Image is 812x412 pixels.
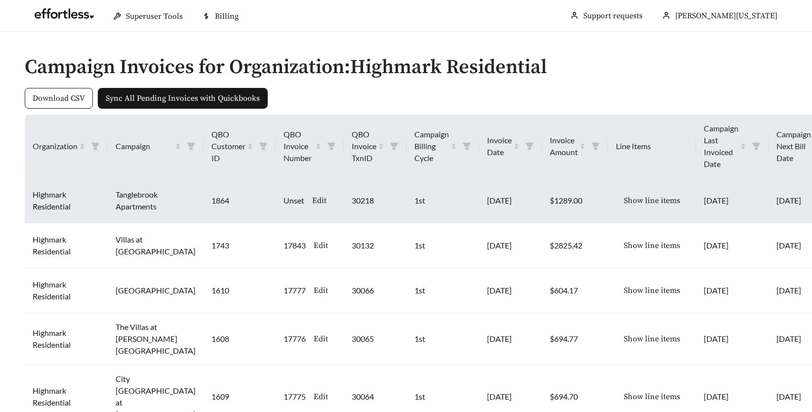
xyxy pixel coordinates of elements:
[91,142,100,151] span: filter
[312,195,326,206] span: Edit
[108,223,203,268] td: Villas at [GEOGRAPHIC_DATA]
[284,333,306,345] span: 17776
[616,329,688,349] button: Show line items
[776,128,811,164] span: Campaign Next Bill Date
[98,88,268,109] button: Sync All Pending Invoices with Quickbooks
[203,313,276,365] td: 1608
[25,223,108,268] td: Highmark Residential
[108,268,203,313] td: [GEOGRAPHIC_DATA]
[704,123,738,170] span: Campaign Last Invoiced Date
[406,268,479,313] td: 1st
[87,138,104,154] span: filter
[306,329,336,349] button: Edit
[344,178,406,223] td: 30218
[390,142,399,151] span: filter
[675,11,777,21] span: [PERSON_NAME][US_STATE]
[108,178,203,223] td: Tanglebrook Apartments
[406,313,479,365] td: 1st
[616,280,688,301] button: Show line items
[344,313,406,365] td: 30065
[284,128,314,164] span: QBO Invoice Number
[521,132,538,160] span: filter
[304,190,334,211] button: Edit
[479,268,542,313] td: [DATE]
[215,11,239,21] span: Billing
[624,391,680,403] span: Show line items
[314,285,328,296] span: Edit
[25,88,93,109] button: Download CSV
[616,386,688,407] button: Show line items
[108,313,203,365] td: The Villas at [PERSON_NAME][GEOGRAPHIC_DATA]
[542,268,608,313] td: $604.17
[386,126,403,166] span: filter
[203,223,276,268] td: 1743
[624,195,680,206] span: Show line items
[284,195,304,206] span: Unset
[462,142,471,151] span: filter
[25,313,108,365] td: Highmark Residential
[352,128,376,164] span: QBO Invoice TxnID
[748,121,765,172] span: filter
[414,128,449,164] span: Campaign Billing Cycle
[406,178,479,223] td: 1st
[479,313,542,365] td: [DATE]
[525,142,534,151] span: filter
[583,11,643,21] a: Support requests
[203,268,276,313] td: 1610
[284,285,306,296] span: 17777
[306,280,336,301] button: Edit
[406,223,479,268] td: 1st
[211,128,245,164] span: QBO Customer ID
[624,285,680,296] span: Show line items
[327,142,336,151] span: filter
[608,115,696,178] th: Line Items
[542,223,608,268] td: $2825.42
[542,178,608,223] td: $1289.00
[479,178,542,223] td: [DATE]
[314,391,328,403] span: Edit
[126,11,183,21] span: Superuser Tools
[696,268,769,313] td: [DATE]
[183,138,200,154] span: filter
[306,235,336,256] button: Edit
[550,134,578,158] span: Invoice Amount
[542,313,608,365] td: $694.77
[344,223,406,268] td: 30132
[25,268,108,313] td: Highmark Residential
[106,92,260,104] span: Sync All Pending Invoices with Quickbooks
[284,240,306,251] span: 17843
[314,240,328,251] span: Edit
[284,391,306,403] span: 17775
[314,333,328,345] span: Edit
[187,142,196,151] span: filter
[696,178,769,223] td: [DATE]
[259,142,268,151] span: filter
[616,190,688,211] button: Show line items
[696,313,769,365] td: [DATE]
[624,240,680,251] span: Show line items
[624,333,680,345] span: Show line items
[33,140,78,152] span: Organization
[752,142,761,151] span: filter
[616,235,688,256] button: Show line items
[255,126,272,166] span: filter
[203,178,276,223] td: 1864
[25,178,108,223] td: Highmark Residential
[306,386,336,407] button: Edit
[33,92,85,104] span: Download CSV
[458,126,475,166] span: filter
[479,223,542,268] td: [DATE]
[591,142,600,151] span: filter
[587,132,604,160] span: filter
[25,56,787,78] h2: Campaign Invoices for Organization: Highmark Residential
[344,268,406,313] td: 30066
[696,223,769,268] td: [DATE]
[323,126,340,166] span: filter
[116,140,173,152] span: Campaign
[487,134,512,158] span: Invoice Date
